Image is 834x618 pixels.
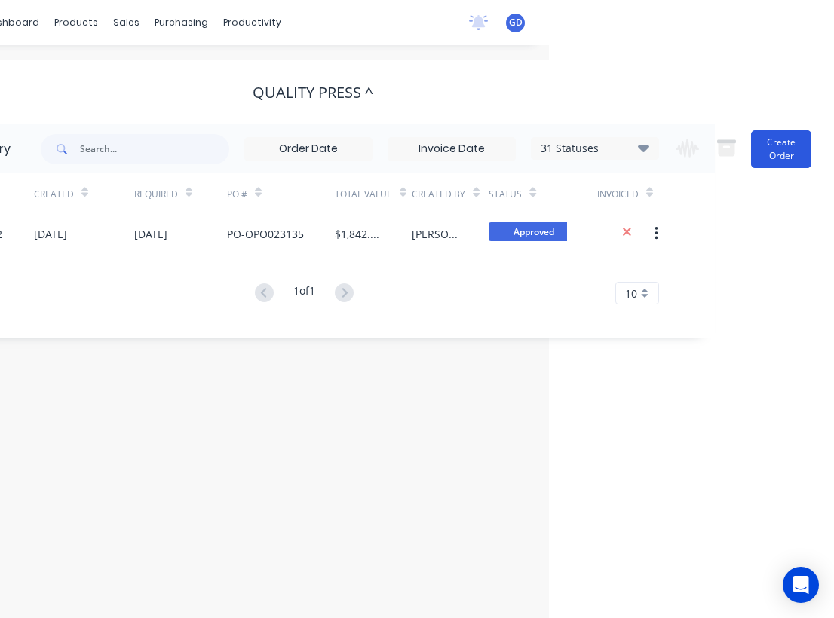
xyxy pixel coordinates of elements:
div: products [47,11,106,34]
div: 1 of 1 [293,283,315,304]
button: Create Order [751,130,811,168]
div: Created By [412,173,489,215]
div: Required [134,188,178,201]
div: PO # [227,173,335,215]
div: 31 Statuses [532,140,658,157]
div: [PERSON_NAME] [412,226,458,242]
div: sales [106,11,147,34]
div: Created By [412,188,465,201]
div: QUALITY PRESS ^ [253,84,373,102]
div: productivity [216,11,289,34]
div: $1,842.50 [335,226,382,242]
div: Created [34,188,74,201]
div: PO # [227,188,247,201]
div: [DATE] [34,226,67,242]
div: Open Intercom Messenger [783,567,819,603]
span: 10 [625,286,637,301]
div: Invoiced [597,173,659,215]
span: Approved [489,222,579,241]
input: Order Date [245,138,372,161]
div: Created [34,173,134,215]
span: GD [509,16,523,29]
div: Status [489,173,596,215]
div: PO-OPO023135 [227,226,304,242]
div: Required [134,173,227,215]
div: Invoiced [597,188,639,201]
div: purchasing [147,11,216,34]
div: [DATE] [134,226,167,242]
div: Status [489,188,522,201]
input: Search... [80,134,229,164]
div: Total Value [335,173,412,215]
div: Total Value [335,188,392,201]
input: Invoice Date [388,138,515,161]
